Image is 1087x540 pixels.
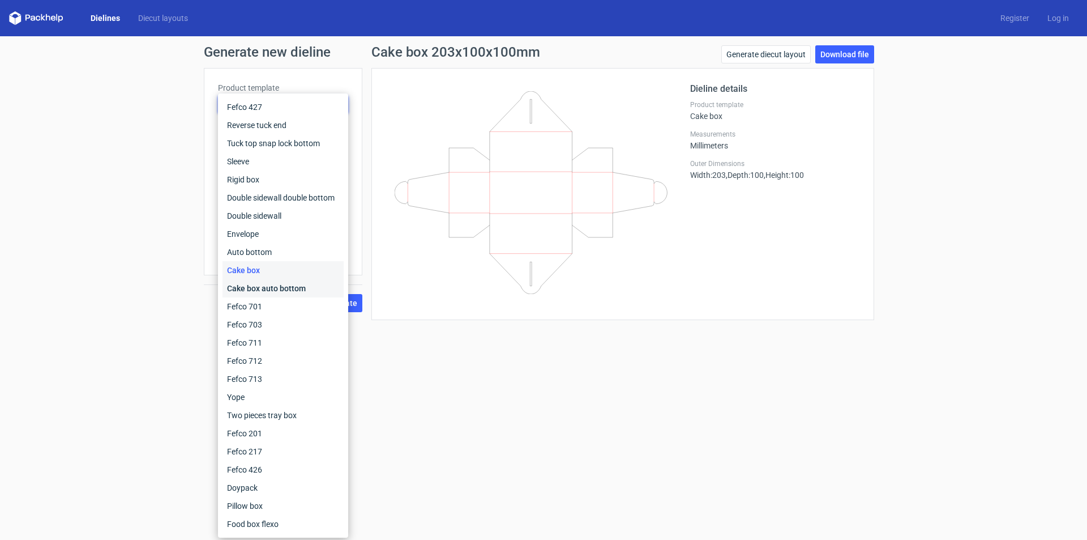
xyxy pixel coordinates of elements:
div: Reverse tuck end [222,116,344,134]
div: Fefco 201 [222,424,344,443]
div: Fefco 426 [222,461,344,479]
div: Yope [222,388,344,406]
label: Outer Dimensions [690,159,860,168]
label: Measurements [690,130,860,139]
a: Dielines [82,12,129,24]
a: Log in [1038,12,1078,24]
div: Cake box auto bottom [222,279,344,297]
div: Pillow box [222,497,344,515]
div: Doypack [222,479,344,497]
a: Generate diecut layout [721,45,811,63]
div: Millimeters [690,130,860,150]
div: Fefco 701 [222,297,344,316]
div: Envelope [222,225,344,243]
div: Double sidewall [222,207,344,225]
div: Fefco 217 [222,443,344,461]
div: Auto bottom [222,243,344,261]
div: Rigid box [222,171,344,189]
div: Food box flexo [222,515,344,533]
div: Two pieces tray box [222,406,344,424]
span: , Depth : 100 [726,171,764,180]
a: Diecut layouts [129,12,197,24]
div: Fefco 703 [222,316,344,334]
div: Cake box [690,100,860,121]
label: Product template [690,100,860,109]
h1: Cake box 203x100x100mm [371,45,540,59]
label: Product template [218,82,348,93]
div: Double sidewall double bottom [222,189,344,207]
h2: Dieline details [690,82,860,96]
h1: Generate new dieline [204,45,883,59]
div: Fefco 713 [222,370,344,388]
div: Cake box [222,261,344,279]
a: Register [991,12,1038,24]
span: Width : 203 [690,171,726,180]
div: Fefco 427 [222,98,344,116]
div: Fefco 711 [222,334,344,352]
div: Fefco 712 [222,352,344,370]
span: , Height : 100 [764,171,804,180]
div: Tuck top snap lock bottom [222,134,344,152]
div: Sleeve [222,152,344,171]
a: Download file [815,45,874,63]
